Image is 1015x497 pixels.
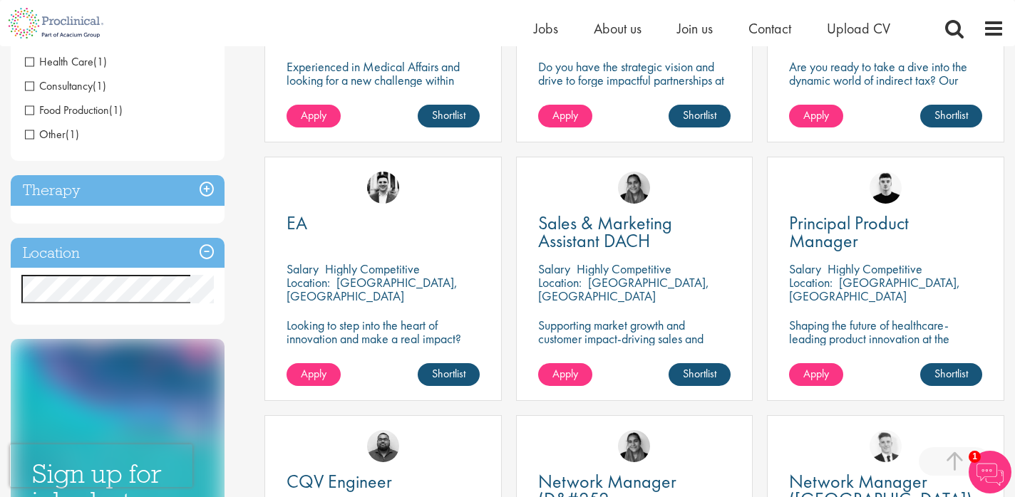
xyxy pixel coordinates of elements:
a: About us [594,19,642,38]
img: Patrick Melody [870,172,902,204]
a: Jobs [534,19,558,38]
a: Join us [677,19,713,38]
p: Do you have the strategic vision and drive to forge impactful partnerships at the forefront of ph... [538,60,731,141]
span: Health Care [25,54,107,69]
span: Location: [287,274,330,291]
a: Principal Product Manager [789,214,982,250]
span: Apply [552,108,578,122]
span: Food Production [25,103,123,117]
span: (1) [66,127,79,142]
span: Health Care [25,54,93,69]
h3: Therapy [11,175,225,206]
img: Chatbot [969,451,1011,493]
p: [GEOGRAPHIC_DATA], [GEOGRAPHIC_DATA] [789,274,960,304]
a: Apply [789,105,843,127]
span: Apply [552,366,578,381]
a: Sales & Marketing Assistant DACH [538,214,731,250]
iframe: reCAPTCHA [10,444,192,487]
a: Apply [789,363,843,386]
span: Salary [538,261,570,277]
a: Apply [538,105,592,127]
p: Looking to step into the heart of innovation and make a real impact? Join our pharmaceutical clie... [287,318,480,386]
p: Experienced in Medical Affairs and looking for a new challenge within operations? Proclinical is ... [287,60,480,127]
p: [GEOGRAPHIC_DATA], [GEOGRAPHIC_DATA] [287,274,458,304]
a: Shortlist [418,105,480,127]
a: EA [287,214,480,232]
img: Anjali Parbhu [618,172,650,204]
p: Highly Competitive [577,261,671,277]
span: Sales & Marketing Assistant DACH [538,211,672,253]
span: CQV Engineer [287,469,392,493]
p: Shaping the future of healthcare-leading product innovation at the intersection of technology and... [789,318,982,372]
span: (1) [109,103,123,117]
span: Other [25,127,66,142]
span: Apply [301,366,326,381]
span: Consultancy [25,78,93,93]
a: Shortlist [920,105,982,127]
p: Highly Competitive [828,261,922,277]
img: Ashley Bennett [367,430,399,462]
a: Apply [287,363,341,386]
span: Apply [301,108,326,122]
p: Supporting market growth and customer impact-driving sales and marketing excellence across DACH i... [538,318,731,372]
span: Food Production [25,103,109,117]
a: CQV Engineer [287,473,480,491]
a: Shortlist [920,363,982,386]
a: Apply [287,105,341,127]
span: Salary [789,261,821,277]
h3: Location [11,238,225,268]
span: Location: [789,274,833,291]
span: EA [287,211,307,235]
span: Location: [538,274,582,291]
img: Nicolas Daniel [870,430,902,462]
a: Upload CV [827,19,890,38]
span: Consultancy [25,78,106,93]
span: (1) [93,78,106,93]
a: Shortlist [669,105,731,127]
span: Salary [287,261,319,277]
span: Apply [803,108,829,122]
span: Apply [803,366,829,381]
p: Highly Competitive [325,261,420,277]
span: Other [25,127,79,142]
a: Shortlist [418,363,480,386]
span: (1) [93,54,107,69]
span: Principal Product Manager [789,211,909,253]
a: Contact [748,19,791,38]
p: Are you ready to take a dive into the dynamic world of indirect tax? Our client is recruiting for... [789,60,982,127]
a: Apply [538,363,592,386]
img: Edward Little [367,172,399,204]
img: Anjali Parbhu [618,430,650,462]
p: [GEOGRAPHIC_DATA], [GEOGRAPHIC_DATA] [538,274,709,304]
span: 1 [969,451,981,463]
a: Shortlist [669,363,731,386]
